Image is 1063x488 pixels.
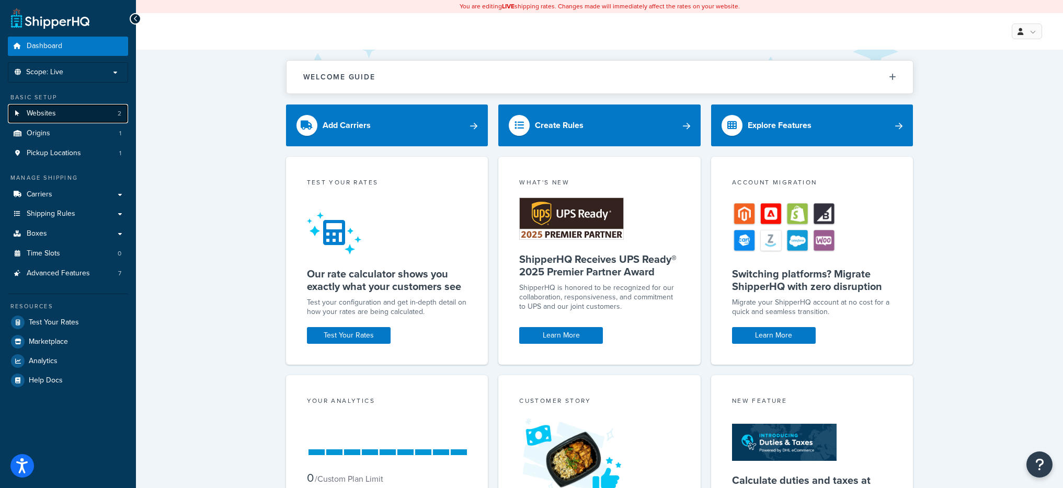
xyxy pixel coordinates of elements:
div: Create Rules [535,118,584,133]
span: Help Docs [29,376,63,385]
li: Origins [8,124,128,143]
span: 0 [307,469,314,486]
a: Learn More [732,327,816,344]
span: Boxes [27,229,47,238]
a: Test Your Rates [307,327,391,344]
a: Shipping Rules [8,204,128,224]
li: Pickup Locations [8,144,128,163]
span: Test Your Rates [29,318,79,327]
div: Your Analytics [307,396,467,408]
div: Test your rates [307,178,467,190]
span: 0 [118,249,121,258]
span: 7 [118,269,121,278]
div: Account Migration [732,178,893,190]
a: Websites2 [8,104,128,123]
p: ShipperHQ is honored to be recognized for our collaboration, responsiveness, and commitment to UP... [519,283,680,311]
span: Websites [27,109,56,118]
div: Add Carriers [323,118,371,133]
h5: ShipperHQ Receives UPS Ready® 2025 Premier Partner Award [519,253,680,278]
li: Websites [8,104,128,123]
span: Time Slots [27,249,60,258]
div: Test your configuration and get in-depth detail on how your rates are being calculated. [307,298,467,317]
li: Time Slots [8,244,128,263]
div: Basic Setup [8,93,128,102]
a: Add Carriers [286,104,488,146]
li: Advanced Features [8,264,128,283]
button: Open Resource Center [1026,451,1053,478]
span: Shipping Rules [27,210,75,218]
div: Migrate your ShipperHQ account at no cost for a quick and seamless transition. [732,298,893,317]
a: Create Rules [498,104,701,146]
a: Dashboard [8,37,128,56]
div: New Feature [732,396,893,408]
a: Help Docs [8,371,128,390]
h2: Welcome Guide [303,73,375,81]
h5: Our rate calculator shows you exactly what your customers see [307,268,467,293]
div: Manage Shipping [8,173,128,182]
div: Resources [8,302,128,311]
a: Boxes [8,224,128,243]
span: Marketplace [29,338,68,346]
a: Marketplace [8,332,128,351]
h5: Switching platforms? Migrate ShipperHQ with zero disruption [732,268,893,293]
span: Advanced Features [27,269,90,278]
a: Test Your Rates [8,313,128,332]
span: 1 [119,129,121,138]
div: What's New [519,178,680,190]
a: Explore Features [711,104,913,146]
a: Time Slots0 [8,244,128,263]
span: 2 [118,109,121,118]
span: Analytics [29,357,58,366]
a: Carriers [8,185,128,204]
button: Welcome Guide [287,61,913,94]
a: Pickup Locations1 [8,144,128,163]
small: / Custom Plan Limit [315,473,383,485]
div: Explore Features [748,118,811,133]
b: LIVE [502,2,515,11]
span: 1 [119,149,121,158]
a: Analytics [8,352,128,370]
span: Scope: Live [26,68,63,77]
div: Customer Story [519,396,680,408]
span: Dashboard [27,42,62,51]
span: Origins [27,129,50,138]
a: Origins1 [8,124,128,143]
span: Carriers [27,190,52,199]
a: Learn More [519,327,603,344]
span: Pickup Locations [27,149,81,158]
a: Advanced Features7 [8,264,128,283]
